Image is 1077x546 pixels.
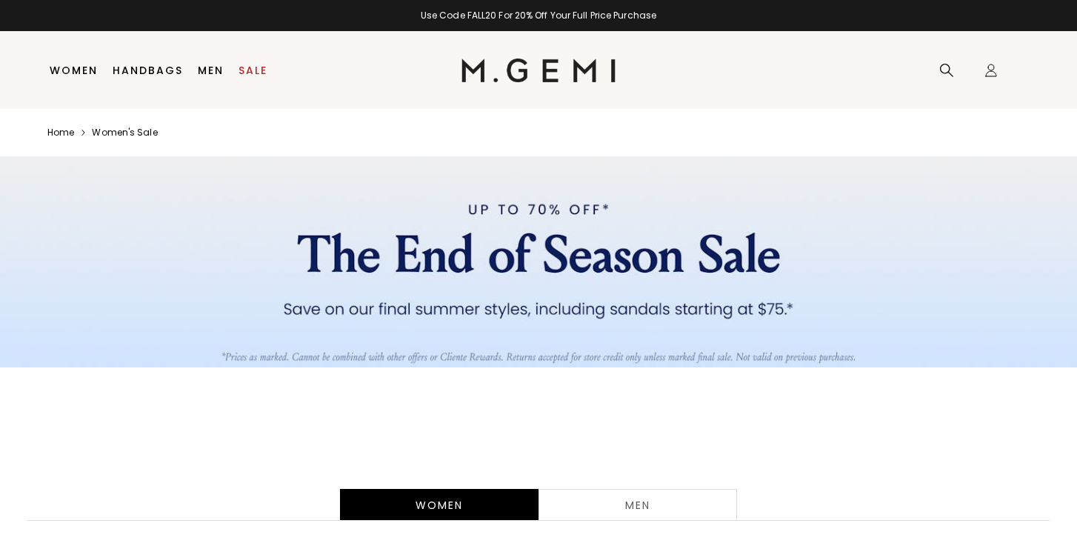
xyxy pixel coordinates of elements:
div: Women [340,489,538,520]
a: Men [198,64,224,76]
a: Home [47,127,74,139]
img: M.Gemi [461,59,616,82]
a: Men [538,489,737,520]
a: Women [50,64,98,76]
a: Handbags [113,64,183,76]
a: Women's sale [92,127,157,139]
a: Sale [239,64,267,76]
